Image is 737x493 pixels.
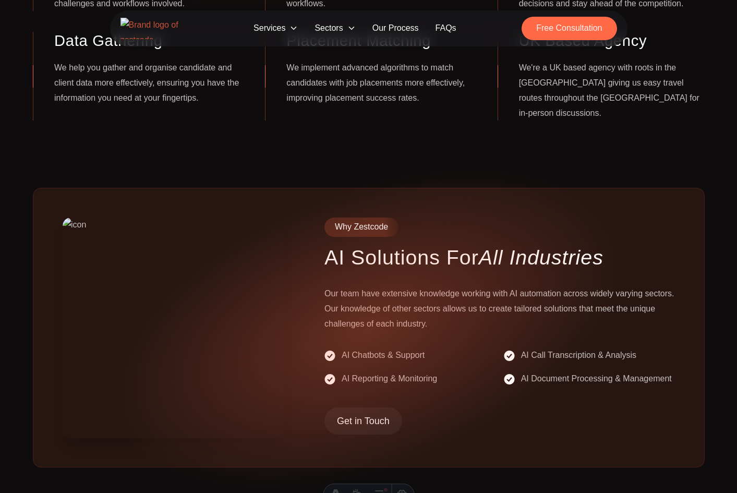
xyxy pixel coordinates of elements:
[479,245,603,268] strong: All Industries
[324,371,496,387] li: AI Reporting & Monitoring
[427,19,465,38] a: FAQs
[522,17,617,40] a: Free Consultation
[504,371,675,387] li: AI Document Processing & Management
[324,348,496,363] li: AI Chatbots & Support
[286,61,472,106] p: We implement advanced algorithms to match candidates with job placements more effectively, improv...
[324,245,674,269] h3: AI Solutions For
[518,61,704,121] p: We're a UK based agency with roots in the [GEOGRAPHIC_DATA] giving us easy travel routes througho...
[504,348,675,363] li: AI Call Transcription & Analysis
[306,19,364,38] span: Sectors
[120,18,188,39] img: Brand logo of zestcode automation
[245,19,306,38] span: Services
[54,61,240,106] p: We help you gather and organise candidate and client data more effectively, ensuring you have the...
[324,286,674,331] p: Our team have extensive knowledge working with AI automation across widely varying sectors. Our k...
[63,218,283,438] img: icon
[324,407,402,435] a: Get in Touch
[324,218,398,237] div: Why Zestcode
[337,414,390,428] span: Get in Touch
[364,19,427,38] a: Our Process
